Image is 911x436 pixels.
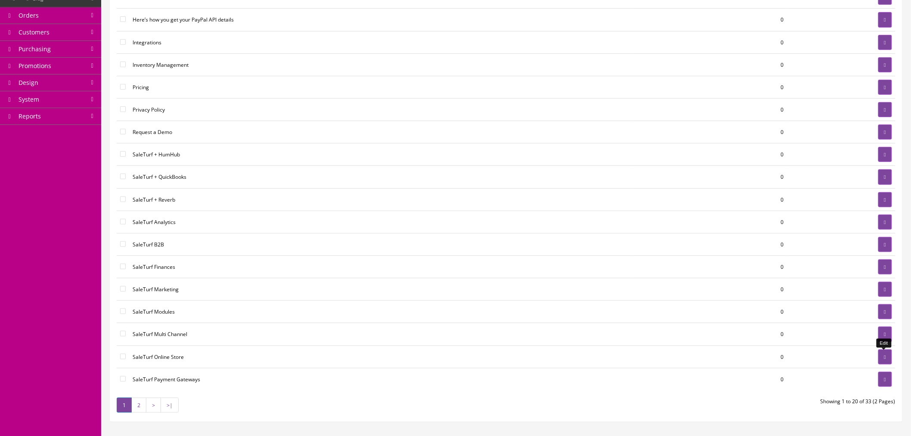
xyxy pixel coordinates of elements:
td: Request a Demo [129,121,632,143]
td: 0 [632,346,788,368]
div: Showing 1 to 20 of 33 (2 Pages) [506,398,902,405]
td: SaleTurf Online Store [129,346,632,368]
td: SaleTurf + Reverb [129,188,632,211]
td: SaleTurf Modules [129,301,632,323]
td: 0 [632,166,788,188]
td: 0 [632,76,788,98]
td: 0 [632,368,788,390]
td: SaleTurf Marketing [129,278,632,301]
td: Integrations [129,31,632,53]
span: Customers [19,28,50,36]
td: 0 [632,323,788,346]
td: 0 [632,255,788,278]
td: 0 [632,121,788,143]
td: 0 [632,143,788,166]
td: 0 [632,31,788,53]
a: > [146,398,161,413]
td: 0 [632,233,788,255]
td: 0 [632,211,788,233]
a: 2 [131,398,146,413]
td: SaleTurf Finances [129,255,632,278]
td: 0 [632,188,788,211]
td: 0 [632,301,788,323]
span: System [19,95,39,103]
td: SaleTurf B2B [129,233,632,255]
td: Pricing [129,76,632,98]
td: Privacy Policy [129,98,632,121]
td: 0 [632,9,788,31]
span: Reports [19,112,41,120]
span: 1 [117,398,132,413]
td: 0 [632,278,788,301]
span: Design [19,78,38,87]
span: Orders [19,11,39,19]
span: Purchasing [19,45,51,53]
td: SaleTurf + HumHub [129,143,632,166]
td: 0 [632,98,788,121]
td: SaleTurf Analytics [129,211,632,233]
a: >| [161,398,179,413]
td: 0 [632,53,788,76]
td: SaleTurf + QuickBooks [129,166,632,188]
td: Here’s how you get your PayPal API details [129,9,632,31]
span: Promotions [19,62,51,70]
td: SaleTurf Multi Channel [129,323,632,346]
div: Edit [877,339,892,348]
td: SaleTurf Payment Gateways [129,368,632,390]
td: Inventory Management [129,53,632,76]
